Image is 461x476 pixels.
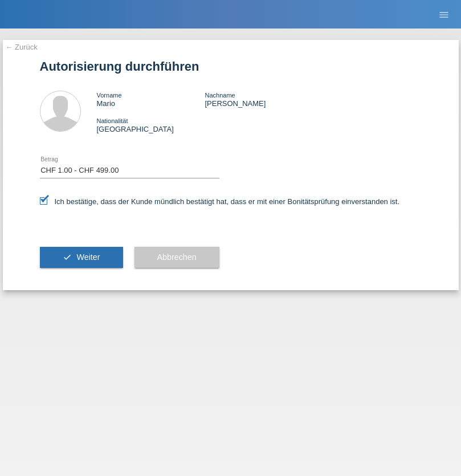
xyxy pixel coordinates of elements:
[40,247,123,268] button: check Weiter
[76,253,100,262] span: Weiter
[97,92,122,99] span: Vorname
[97,91,205,108] div: Mario
[97,116,205,133] div: [GEOGRAPHIC_DATA]
[205,92,235,99] span: Nachname
[40,197,400,206] label: Ich bestätige, dass der Kunde mündlich bestätigt hat, dass er mit einer Bonitätsprüfung einversta...
[205,91,313,108] div: [PERSON_NAME]
[134,247,219,268] button: Abbrechen
[63,253,72,262] i: check
[97,117,128,124] span: Nationalität
[6,43,38,51] a: ← Zurück
[157,253,197,262] span: Abbrechen
[40,59,422,74] h1: Autorisierung durchführen
[433,11,455,18] a: menu
[438,9,450,21] i: menu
